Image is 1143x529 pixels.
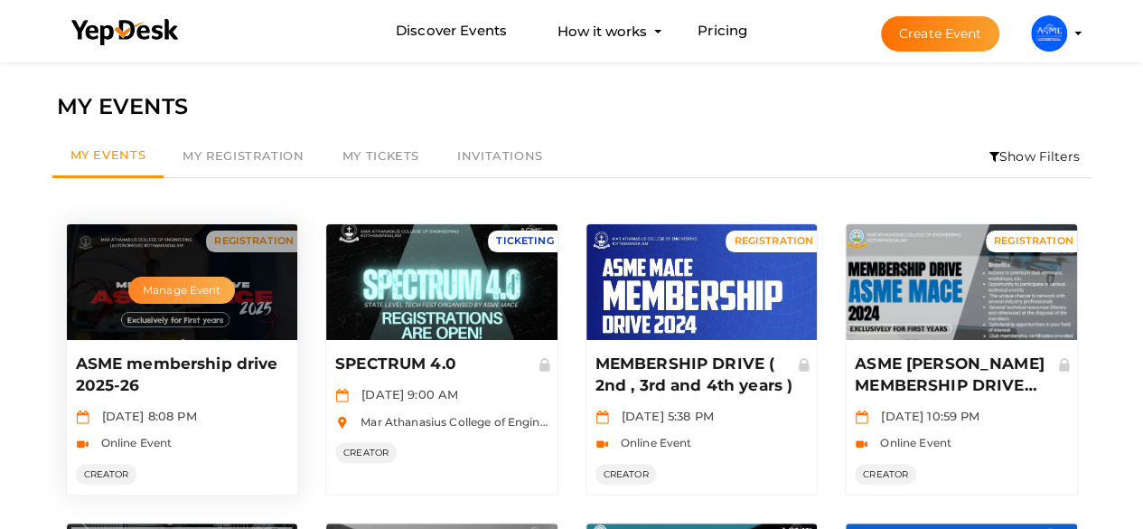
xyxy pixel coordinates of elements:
[351,415,1127,429] span: Mar Athanasius College of Engineering [GEOGRAPHIC_DATA], Road, [GEOGRAPHIC_DATA], [GEOGRAPHIC_DAT...
[613,409,714,423] span: [DATE] 5:38 PM
[1056,356,1073,373] img: Private Event
[70,147,146,162] span: My Events
[93,409,197,423] span: [DATE] 8:08 PM
[76,411,89,424] img: calendar.svg
[335,416,349,430] img: location.svg
[76,354,285,397] p: ASME membership drive 2025-26
[871,436,951,449] span: Online Event
[52,136,164,178] a: My Events
[552,14,652,48] button: How it works
[57,90,1087,124] div: MY EVENTS
[855,411,868,424] img: calendar.svg
[595,438,609,451] img: video-icon.svg
[396,14,507,48] a: Discover Events
[796,356,812,373] img: Private Event
[881,16,1000,52] button: Create Event
[128,277,235,304] button: Manage Event
[352,387,458,401] span: [DATE] 9:00 AM
[335,442,397,463] span: CREATOR
[76,438,89,451] img: video-icon.svg
[872,409,979,423] span: [DATE] 10:59 PM
[335,389,349,402] img: calendar.svg
[335,354,544,375] p: SPECTRUM 4.0
[183,148,304,163] span: My Registration
[457,148,543,163] span: Invitations
[698,14,747,48] a: Pricing
[342,148,419,163] span: My Tickets
[855,438,868,451] img: video-icon.svg
[595,464,657,485] span: CREATOR
[855,354,1063,397] p: ASME [PERSON_NAME] MEMBERSHIP DRIVE 2024-25
[76,464,137,485] span: CREATOR
[537,356,553,373] img: Private Event
[855,464,916,485] span: CREATOR
[978,136,1091,177] li: Show Filters
[438,136,562,177] a: Invitations
[1031,15,1067,52] img: ACg8ocIznaYxAd1j8yGuuk7V8oyGTUXj0eGIu5KK6886ihuBZQ=s100
[92,436,173,449] span: Online Event
[612,436,692,449] span: Online Event
[595,411,609,424] img: calendar.svg
[323,136,438,177] a: My Tickets
[595,354,804,397] p: MEMBERSHIP DRIVE ( 2nd , 3rd and 4th years )
[164,136,323,177] a: My Registration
